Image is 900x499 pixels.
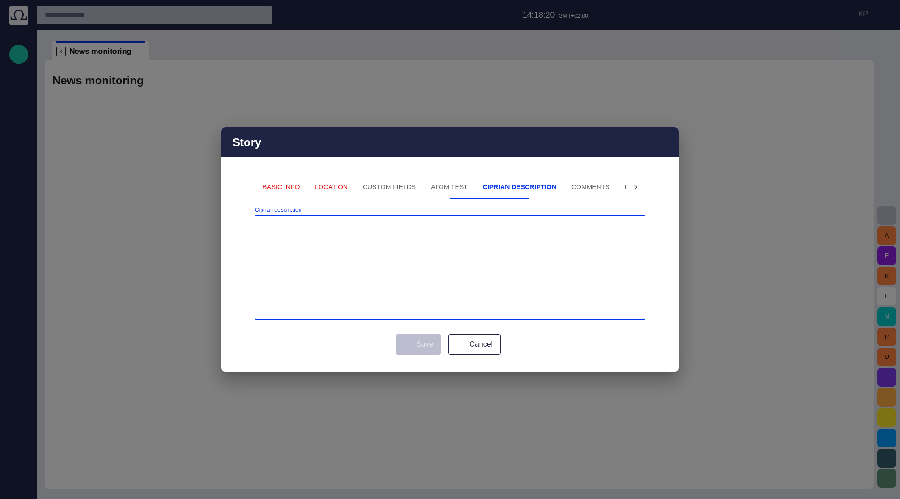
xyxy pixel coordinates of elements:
h2: Story [232,136,261,149]
button: Comments [564,176,617,199]
label: Ciprian description [255,206,301,214]
button: Ciprian description [475,176,564,199]
div: Story [221,127,679,372]
button: ATOM Test [423,176,475,199]
div: Story [221,127,679,157]
button: Cancel [448,334,501,355]
button: Basic Info [255,176,307,199]
button: Custom Fields [355,176,423,199]
button: Description 2 [617,176,682,199]
button: Location [307,176,355,199]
